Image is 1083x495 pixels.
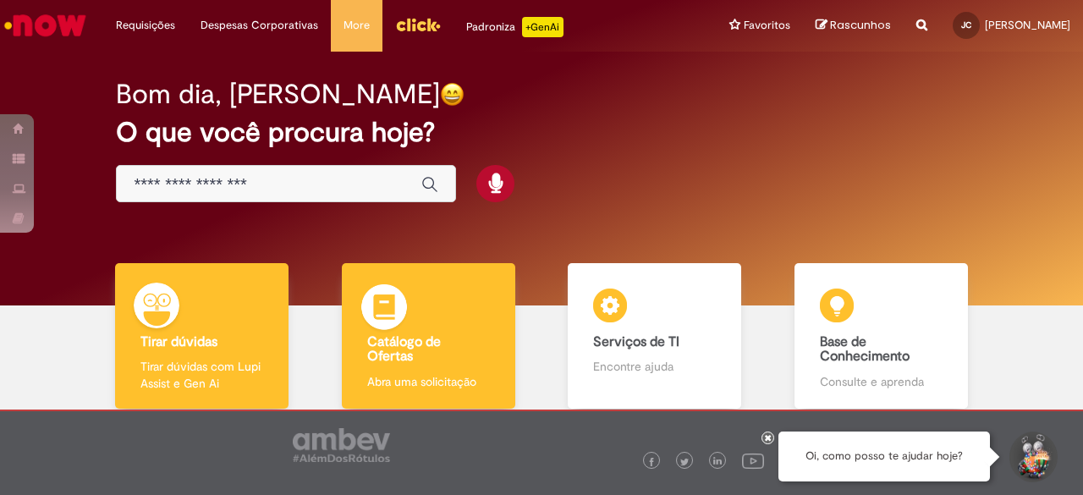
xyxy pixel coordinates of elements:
img: logo_footer_linkedin.png [713,457,722,467]
span: JC [961,19,971,30]
span: Favoritos [744,17,790,34]
div: Oi, como posso te ajudar hoje? [778,432,990,481]
img: logo_footer_facebook.png [647,458,656,466]
img: logo_footer_ambev_rotulo_gray.png [293,428,390,462]
img: click_logo_yellow_360x200.png [395,12,441,37]
div: Padroniza [466,17,563,37]
a: Base de Conhecimento Consulte e aprenda [768,263,995,410]
img: logo_footer_youtube.png [742,449,764,471]
span: More [344,17,370,34]
p: Encontre ajuda [593,358,716,375]
span: Requisições [116,17,175,34]
p: Consulte e aprenda [820,373,943,390]
p: +GenAi [522,17,563,37]
span: Rascunhos [830,17,891,33]
h2: Bom dia, [PERSON_NAME] [116,80,440,109]
a: Rascunhos [816,18,891,34]
b: Base de Conhecimento [820,333,910,366]
p: Tirar dúvidas com Lupi Assist e Gen Ai [140,358,263,392]
span: [PERSON_NAME] [985,18,1070,32]
img: happy-face.png [440,82,465,107]
a: Serviços de TI Encontre ajuda [541,263,768,410]
b: Tirar dúvidas [140,333,217,350]
img: logo_footer_twitter.png [680,458,689,466]
a: Catálogo de Ofertas Abra uma solicitação [316,263,542,410]
button: Iniciar Conversa de Suporte [1007,432,1058,482]
a: Tirar dúvidas Tirar dúvidas com Lupi Assist e Gen Ai [89,263,316,410]
b: Catálogo de Ofertas [367,333,441,366]
b: Serviços de TI [593,333,679,350]
img: ServiceNow [2,8,89,42]
p: Abra uma solicitação [367,373,490,390]
span: Despesas Corporativas [201,17,318,34]
h2: O que você procura hoje? [116,118,966,147]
